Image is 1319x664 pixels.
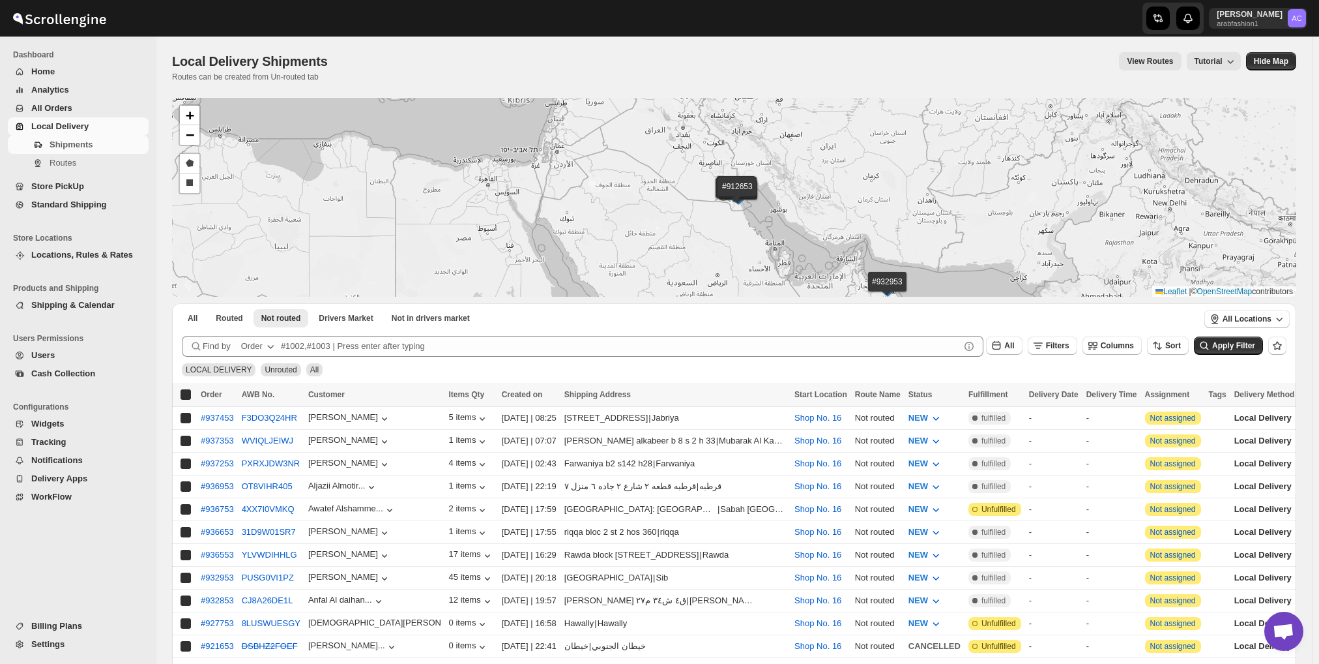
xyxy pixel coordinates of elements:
a: Draw a polygon [180,154,199,174]
span: NEW [908,550,928,560]
button: NEW [901,522,950,543]
span: Notifications [31,455,83,465]
img: Marker [729,190,748,205]
span: All [188,313,197,324]
button: Local Delivery [1226,453,1314,474]
div: [DATE] | 07:07 [502,434,557,447]
button: #937253 [201,459,234,468]
img: Marker [727,189,746,203]
span: fulfilled [981,436,1006,446]
span: Columns [1101,341,1134,350]
p: Routes can be created from Un-routed tab [172,72,333,82]
button: Local Delivery [1226,430,1314,451]
span: Widgets [31,419,64,429]
button: #937453 [201,413,234,423]
span: Route Name [855,390,901,399]
button: Columns [1082,337,1142,355]
span: Abizer Chikhly [1288,9,1306,27]
button: F3DO3Q24HR [242,413,297,423]
span: Shipments [50,140,93,149]
button: NEW [901,545,950,566]
button: NEW [901,590,950,611]
div: 45 items [449,572,494,585]
button: All Locations [1204,310,1290,328]
div: [PERSON_NAME] alkabeer b 8 s 2 h 33 [564,434,716,447]
div: [DATE] | 17:59 [502,503,557,516]
button: Claimable [311,309,381,327]
button: Shipments [8,136,149,154]
div: Open chat [1264,612,1303,651]
button: Shop No. 16 [794,436,841,445]
span: Tags [1209,390,1226,399]
span: Local Delivery [1234,596,1292,605]
p: [PERSON_NAME] [1217,9,1283,20]
button: view route [1119,52,1181,70]
div: - [1029,412,1079,425]
button: Shop No. 16 [794,550,841,560]
span: Drivers Market [319,313,373,324]
div: Farwaniya b2 s142 h28 [564,457,652,470]
span: Users [31,350,55,360]
button: Local Delivery [1226,476,1314,497]
div: - [1086,457,1137,470]
button: Shop No. 16 [794,481,841,491]
button: Not assigned [1150,414,1196,423]
div: 17 items [449,549,494,562]
div: | [564,412,787,425]
button: Anfal Al daihan... [308,595,385,608]
span: Products and Shipping [13,283,150,294]
button: Shop No. 16 [794,596,841,605]
div: Not routed [855,412,901,425]
div: 0 items [449,618,489,631]
div: Not routed [855,434,901,447]
button: NEW [901,476,950,497]
div: [DATE] | 22:19 [502,480,557,493]
button: All Orders [8,99,149,117]
div: [PERSON_NAME] [308,412,391,425]
button: 31D9W01SR7 [242,527,296,537]
button: Routed [208,309,250,327]
button: PUSG0VI1PZ [242,573,294,582]
span: Standard Shipping [31,200,107,209]
button: Tracking [8,433,149,451]
div: © contributors [1152,286,1296,297]
button: 4 items [449,458,489,471]
span: Assignment [1145,390,1190,399]
div: 2 items [449,504,489,517]
button: Local Delivery [1226,408,1314,429]
div: [PERSON_NAME]... [308,641,385,650]
button: CJ8A26DE1L [242,596,293,605]
button: Not assigned [1150,528,1196,537]
span: Apply Filter [1212,341,1255,350]
button: NEW [901,613,950,634]
div: - [1086,480,1137,493]
span: Fulfillment [968,390,1008,399]
span: fulfilled [981,481,1006,492]
div: #936753 [201,504,234,514]
span: Local Delivery [1234,504,1292,514]
span: Routed [216,313,242,324]
span: Hide Map [1254,56,1288,67]
button: NEW [901,430,950,451]
div: - [1086,434,1137,447]
button: Local Delivery [1226,636,1314,657]
span: Store Locations [13,233,150,243]
button: 1 items [449,481,489,494]
span: Not routed [261,313,301,324]
span: Delivery Method [1234,390,1295,399]
span: All [310,365,319,374]
div: [STREET_ADDRESS] [564,412,648,425]
div: | [564,434,787,447]
div: - [1029,480,1079,493]
button: [PERSON_NAME] [308,572,391,585]
button: Delivery Apps [8,470,149,488]
div: [GEOGRAPHIC_DATA]: [GEOGRAPHIC_DATA]: 32 [564,503,717,516]
button: Local Delivery [1226,499,1314,520]
span: − [186,127,194,143]
span: WorkFlow [31,492,72,502]
div: | [564,457,787,470]
div: Not routed [855,457,901,470]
